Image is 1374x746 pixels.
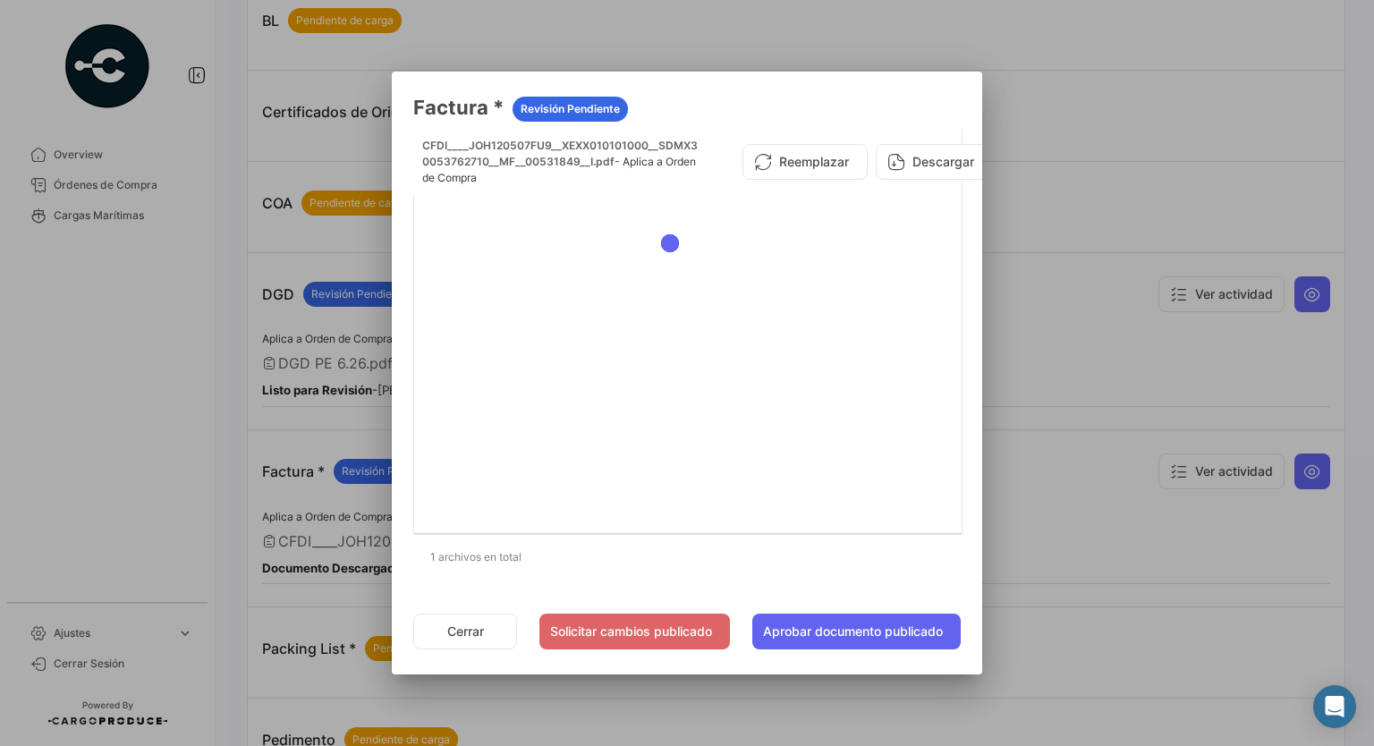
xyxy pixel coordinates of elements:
[742,144,868,180] button: Reemplazar
[422,139,698,168] span: CFDI____JOH120507FU9__XEXX010101000__SDMX3 0053762710__MF__00531849__I.pdf
[876,144,993,180] button: Descargar
[752,614,961,649] button: Aprobar documento publicado
[539,614,730,649] button: Solicitar cambios publicado
[413,614,517,649] button: Cerrar
[521,101,620,117] span: Revisión Pendiente
[1313,685,1356,728] div: Abrir Intercom Messenger
[413,93,961,122] h3: Factura *
[413,535,961,580] div: 1 archivos en total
